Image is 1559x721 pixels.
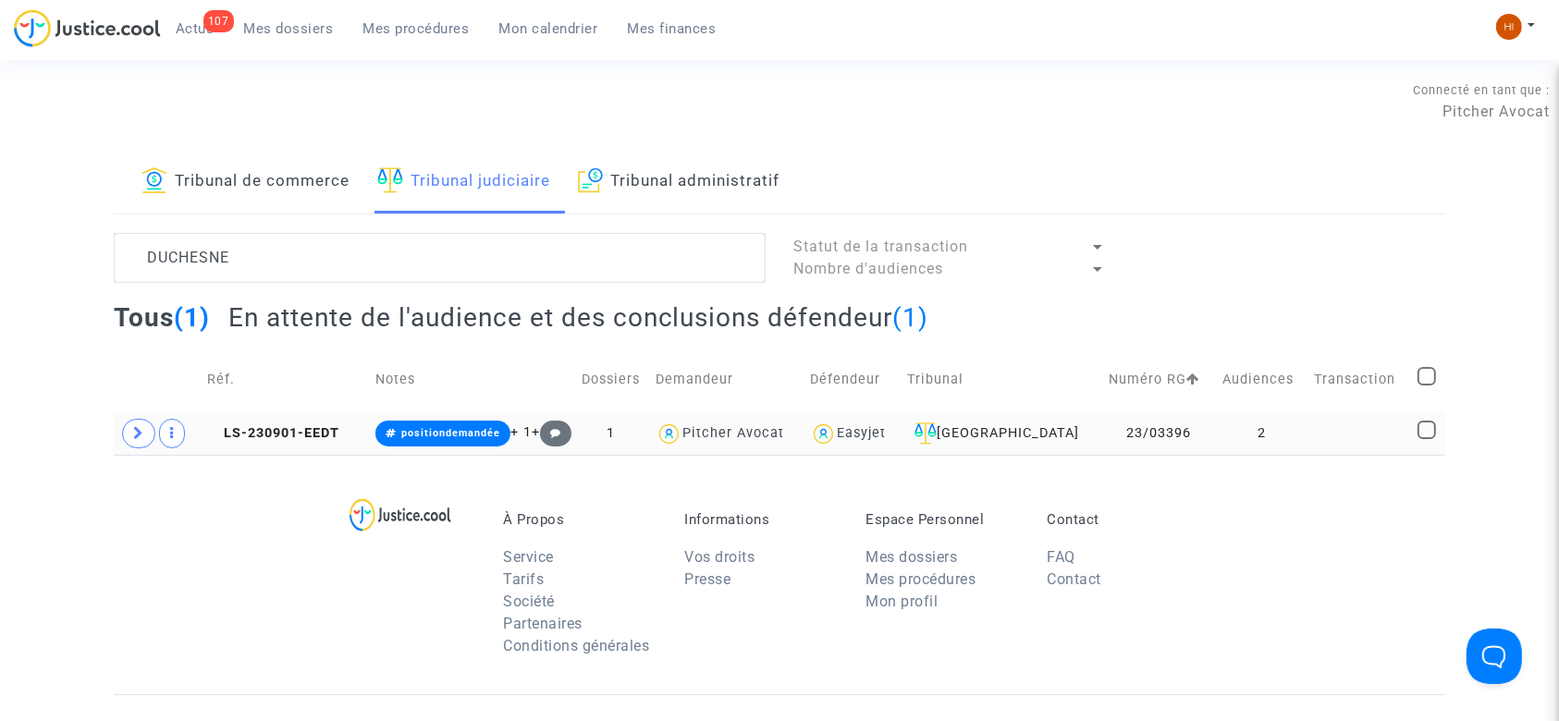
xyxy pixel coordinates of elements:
a: Tribunal administratif [578,151,779,214]
td: Réf. [201,347,370,412]
span: Nombre d'audiences [793,260,943,277]
td: Audiences [1216,347,1307,412]
img: logo-lg.svg [350,498,452,532]
a: Mes dossiers [865,548,957,566]
span: Statut de la transaction [793,238,968,255]
img: icon-banque.svg [141,167,167,193]
td: Défendeur [804,347,901,412]
a: Presse [684,570,730,588]
span: (1) [893,302,929,333]
a: Conditions générales [503,637,649,654]
td: Numéro RG [1102,347,1215,412]
td: Transaction [1307,347,1410,412]
div: [GEOGRAPHIC_DATA] [907,422,1097,445]
iframe: Help Scout Beacon - Open [1467,629,1522,684]
span: Mes procédures [363,20,470,37]
a: Mon profil [865,593,938,610]
a: Mes dossiers [229,15,349,43]
span: Mes dossiers [244,20,334,37]
div: Easyjet [837,425,886,441]
span: Mon calendrier [499,20,598,37]
a: Tribunal judiciaire [377,151,550,214]
a: Mes procédures [349,15,485,43]
div: Pitcher Avocat [682,425,784,441]
td: 2 [1216,412,1307,455]
td: Notes [369,347,571,412]
img: icon-archive.svg [578,167,603,193]
a: Service [503,548,554,566]
td: Tribunal [901,347,1103,412]
span: positiondemandée [401,427,500,439]
img: icon-faciliter-sm.svg [915,422,937,445]
td: Dossiers [571,347,649,412]
span: Mes finances [628,20,717,37]
p: Contact [1047,511,1200,528]
div: 107 [203,10,234,32]
h2: Tous [114,301,210,334]
span: + 1 [510,424,532,440]
span: Actus [176,20,215,37]
td: 1 [571,412,649,455]
td: 23/03396 [1102,412,1215,455]
a: FAQ [1047,548,1075,566]
img: fc99b196863ffcca57bb8fe2645aafd9 [1496,14,1522,40]
a: Vos droits [684,548,755,566]
img: icon-faciliter-sm.svg [377,167,403,193]
p: Espace Personnel [865,511,1019,528]
span: + [532,424,571,440]
a: Tarifs [503,570,544,588]
a: 107Actus [161,15,229,43]
a: Contact [1047,570,1101,588]
td: Demandeur [649,347,804,412]
a: Tribunal de commerce [141,151,350,214]
a: Partenaires [503,615,583,632]
img: icon-user.svg [656,421,682,447]
span: (1) [174,302,210,333]
span: Connecté en tant que : [1413,83,1550,97]
p: Informations [684,511,838,528]
a: Mes finances [613,15,731,43]
img: icon-user.svg [810,421,837,447]
a: Mon calendrier [485,15,613,43]
span: LS-230901-EEDT [207,425,339,441]
a: Mes procédures [865,570,976,588]
img: jc-logo.svg [14,9,161,47]
h2: En attente de l'audience et des conclusions défendeur [228,301,929,334]
a: Société [503,593,555,610]
p: À Propos [503,511,657,528]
